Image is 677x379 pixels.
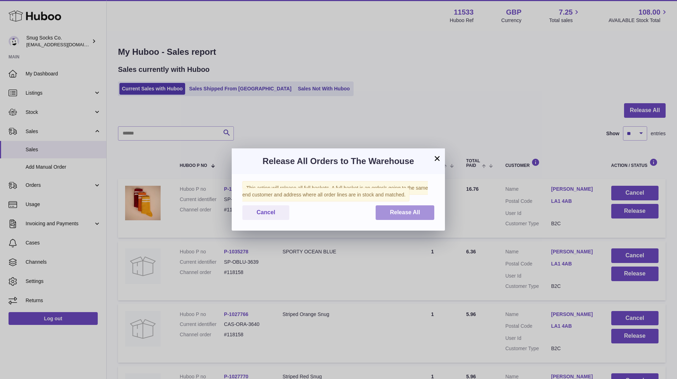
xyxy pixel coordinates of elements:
button: × [433,154,441,163]
h3: Release All Orders to The Warehouse [242,156,434,167]
button: Release All [376,205,434,220]
span: Release All [390,209,420,215]
span: This action will release all full baskets. A full basket is an order/s going to the same end cust... [242,181,428,201]
span: Cancel [257,209,275,215]
button: Cancel [242,205,289,220]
